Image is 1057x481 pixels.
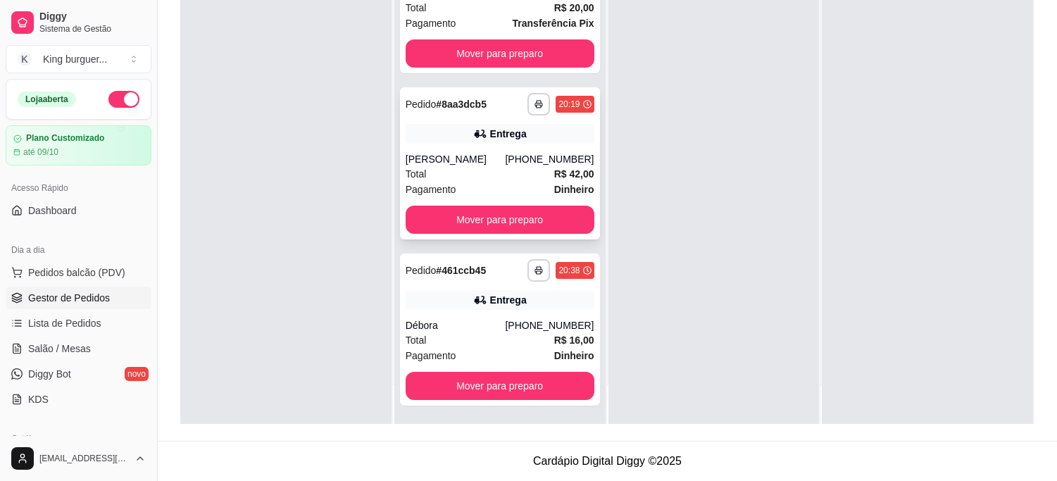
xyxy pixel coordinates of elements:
[406,348,456,363] span: Pagamento
[406,152,506,166] div: [PERSON_NAME]
[406,265,437,276] span: Pedido
[554,350,594,361] strong: Dinheiro
[554,168,594,180] strong: R$ 42,00
[554,2,594,13] strong: R$ 20,00
[406,15,456,31] span: Pagamento
[26,133,104,144] article: Plano Customizado
[18,52,32,66] span: K
[6,363,151,385] a: Diggy Botnovo
[6,312,151,335] a: Lista de Pedidos
[6,261,151,284] button: Pedidos balcão (PDV)
[505,318,594,332] div: [PHONE_NUMBER]
[6,388,151,411] a: KDS
[490,127,527,141] div: Entrega
[554,184,594,195] strong: Dinheiro
[28,392,49,406] span: KDS
[436,99,487,110] strong: # 8aa3dcb5
[558,265,580,276] div: 20:38
[436,265,486,276] strong: # 461ccb45
[558,99,580,110] div: 20:19
[505,152,594,166] div: [PHONE_NUMBER]
[490,293,527,307] div: Entrega
[6,125,151,165] a: Plano Customizadoaté 09/10
[39,453,129,464] span: [EMAIL_ADDRESS][DOMAIN_NAME]
[406,206,594,234] button: Mover para preparo
[28,367,71,381] span: Diggy Bot
[406,99,437,110] span: Pedido
[6,239,151,261] div: Dia a dia
[554,335,594,346] strong: R$ 16,00
[6,199,151,222] a: Dashboard
[6,287,151,309] a: Gestor de Pedidos
[406,318,506,332] div: Débora
[28,342,91,356] span: Salão / Mesas
[28,266,125,280] span: Pedidos balcão (PDV)
[6,177,151,199] div: Acesso Rápido
[406,332,427,348] span: Total
[406,39,594,68] button: Mover para preparo
[6,427,151,450] div: Catálogo
[6,45,151,73] button: Select a team
[406,166,427,182] span: Total
[6,337,151,360] a: Salão / Mesas
[513,18,594,29] strong: Transferência Pix
[28,204,77,218] span: Dashboard
[39,11,146,23] span: Diggy
[23,146,58,158] article: até 09/10
[18,92,76,107] div: Loja aberta
[158,441,1057,481] footer: Cardápio Digital Diggy © 2025
[406,372,594,400] button: Mover para preparo
[6,442,151,475] button: [EMAIL_ADDRESS][DOMAIN_NAME]
[6,6,151,39] a: DiggySistema de Gestão
[406,182,456,197] span: Pagamento
[39,23,146,35] span: Sistema de Gestão
[43,52,107,66] div: King burguer ...
[108,91,139,108] button: Alterar Status
[28,291,110,305] span: Gestor de Pedidos
[28,316,101,330] span: Lista de Pedidos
